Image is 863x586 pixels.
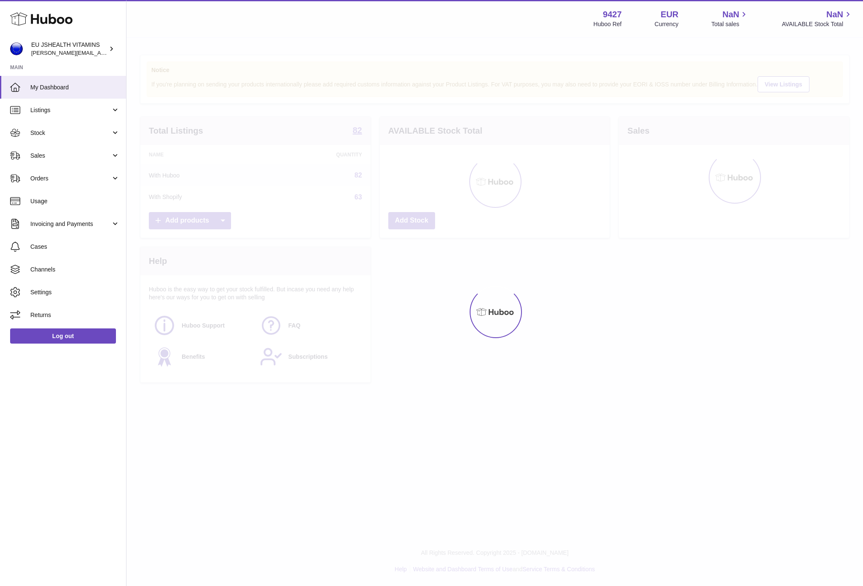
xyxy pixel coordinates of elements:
[30,152,111,160] span: Sales
[594,20,622,28] div: Huboo Ref
[603,9,622,20] strong: 9427
[722,9,739,20] span: NaN
[711,9,749,28] a: NaN Total sales
[30,220,111,228] span: Invoicing and Payments
[711,20,749,28] span: Total sales
[31,49,169,56] span: [PERSON_NAME][EMAIL_ADDRESS][DOMAIN_NAME]
[30,311,120,319] span: Returns
[826,9,843,20] span: NaN
[655,20,679,28] div: Currency
[10,328,116,344] a: Log out
[30,243,120,251] span: Cases
[782,20,853,28] span: AVAILABLE Stock Total
[30,288,120,296] span: Settings
[31,41,107,57] div: EU JSHEALTH VITAMINS
[10,43,23,55] img: laura@jessicasepel.com
[782,9,853,28] a: NaN AVAILABLE Stock Total
[30,129,111,137] span: Stock
[30,266,120,274] span: Channels
[30,106,111,114] span: Listings
[30,83,120,91] span: My Dashboard
[30,175,111,183] span: Orders
[661,9,678,20] strong: EUR
[30,197,120,205] span: Usage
